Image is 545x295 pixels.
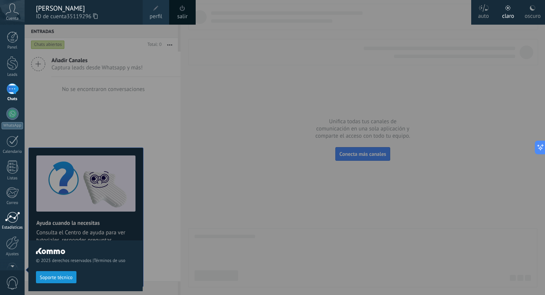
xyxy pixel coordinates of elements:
div: Estadísticas [2,225,23,230]
div: Correo [2,201,23,206]
div: Panel [2,45,23,50]
span: perfil [149,13,162,21]
div: claro [502,5,514,25]
div: [PERSON_NAME] [36,4,135,13]
div: Leads [2,72,23,77]
div: auto [478,5,489,25]
span: ID de cuenta [36,13,135,21]
div: WhatsApp [2,122,23,129]
a: Términos de uso [94,258,125,264]
div: Chats [2,97,23,102]
button: Soporte técnico [36,271,76,283]
div: Calendario [2,149,23,154]
a: Soporte técnico [36,274,76,280]
a: salir [177,13,187,21]
div: oscuro [525,5,540,25]
div: Listas [2,176,23,181]
div: Ajustes [2,252,23,257]
span: 35119296 [67,13,98,21]
span: © 2025 derechos reservados | [36,258,135,264]
span: Soporte técnico [40,275,73,280]
span: Cuenta [6,16,19,21]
